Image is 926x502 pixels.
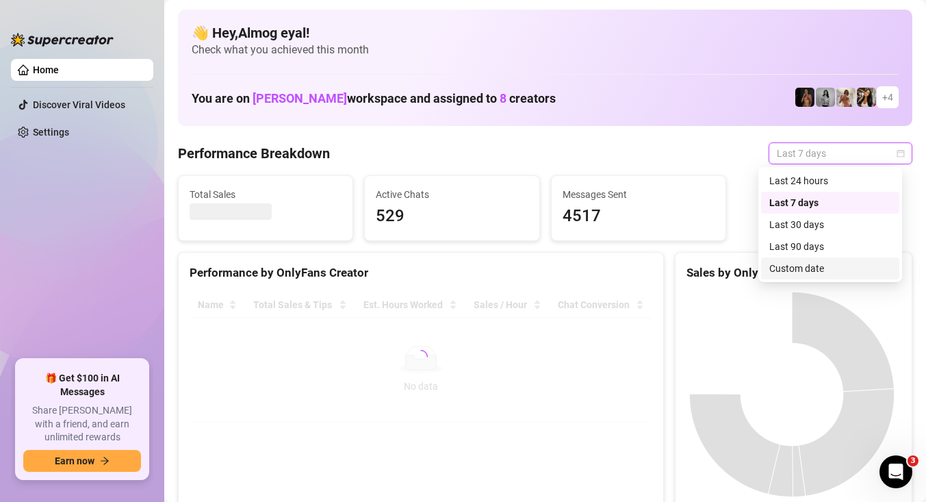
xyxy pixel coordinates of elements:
span: + 4 [882,90,893,105]
span: [PERSON_NAME] [253,91,347,105]
h4: 👋 Hey, Almog eyal ! [192,23,899,42]
span: 3 [908,455,918,466]
h4: Performance Breakdown [178,144,330,163]
span: Earn now [55,455,94,466]
span: Last 7 days [777,143,904,164]
img: D [795,88,814,107]
img: A [816,88,835,107]
div: Sales by OnlyFans Creator [686,264,901,282]
img: Green [836,88,856,107]
span: Check what you achieved this month [192,42,899,58]
span: arrow-right [100,456,110,466]
span: loading [413,349,428,364]
span: Messages Sent [563,187,715,202]
div: Last 30 days [769,217,891,232]
div: Last 24 hours [769,173,891,188]
a: Settings [33,127,69,138]
div: Performance by OnlyFans Creator [190,264,652,282]
span: 529 [376,203,528,229]
span: Share [PERSON_NAME] with a friend, and earn unlimited rewards [23,404,141,444]
span: 8 [500,91,506,105]
div: Last 90 days [761,236,899,258]
button: Earn nowarrow-right [23,450,141,472]
div: Last 7 days [769,195,891,210]
span: Active Chats [376,187,528,202]
span: calendar [897,149,905,158]
iframe: Intercom live chat [879,455,912,488]
div: Custom date [769,261,891,276]
h1: You are on workspace and assigned to creators [192,91,556,106]
a: Home [33,64,59,75]
div: Last 7 days [761,192,899,214]
span: 4517 [563,203,715,229]
div: Last 24 hours [761,170,899,192]
div: Last 30 days [761,214,899,236]
span: Total Sales [190,187,342,202]
div: Last 90 days [769,239,891,254]
span: 🎁 Get $100 in AI Messages [23,372,141,399]
img: AD [857,88,876,107]
a: Discover Viral Videos [33,99,125,110]
div: Custom date [761,258,899,279]
img: logo-BBDzfeDw.svg [11,33,114,47]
